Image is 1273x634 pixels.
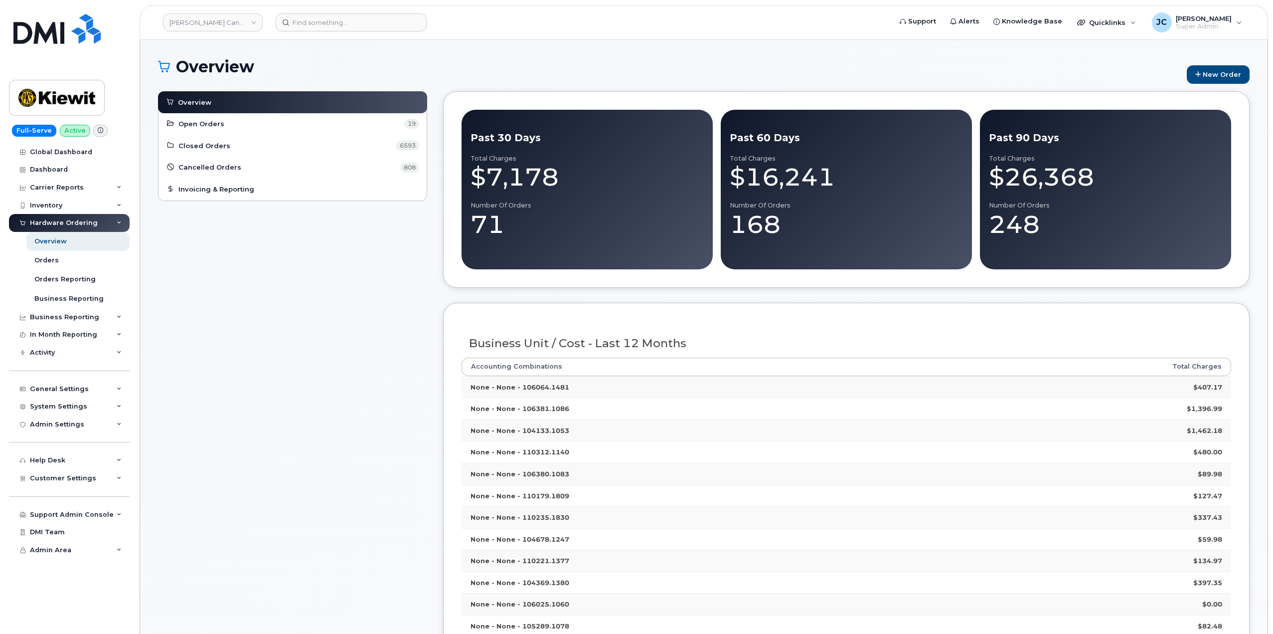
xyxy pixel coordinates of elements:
[1187,65,1250,84] a: New Order
[730,202,963,210] div: Number of Orders
[471,383,569,391] strong: None - None - 106064.1481
[1193,557,1222,565] strong: $134.97
[1193,383,1222,391] strong: $407.17
[166,140,419,152] a: Closed Orders 6593
[178,141,230,151] span: Closed Orders
[471,600,569,608] strong: None - None - 106025.1060
[396,141,419,151] span: 6593
[462,358,955,376] th: Accounting Combinations
[165,96,420,108] a: Overview
[1198,535,1222,543] strong: $59.98
[730,155,963,163] div: Total Charges
[471,492,569,500] strong: None - None - 110179.1809
[955,358,1231,376] th: Total Charges
[166,184,419,196] a: Invoicing & Reporting
[471,579,569,587] strong: None - None - 104369.1380
[400,163,419,173] span: 808
[1202,600,1222,608] strong: $0.00
[471,426,569,434] strong: None - None - 104133.1053
[178,163,241,172] span: Cancelled Orders
[178,185,254,194] span: Invoicing & Reporting
[1187,405,1222,413] strong: $1,396.99
[989,202,1222,210] div: Number of Orders
[166,118,419,130] a: Open Orders 19
[471,535,569,543] strong: None - None - 104678.1247
[989,131,1222,145] div: Past 90 Days
[471,557,569,565] strong: None - None - 110221.1377
[469,337,1224,350] h3: Business Unit / Cost - Last 12 Months
[471,470,569,478] strong: None - None - 106380.1083
[178,119,224,129] span: Open Orders
[158,58,1182,75] h1: Overview
[989,210,1222,239] div: 248
[1193,448,1222,456] strong: $480.00
[1198,470,1222,478] strong: $89.98
[1193,579,1222,587] strong: $397.35
[404,119,419,129] span: 19
[989,155,1222,163] div: Total Charges
[730,162,963,192] div: $16,241
[1193,492,1222,500] strong: $127.47
[471,155,704,163] div: Total Charges
[471,210,704,239] div: 71
[471,622,569,630] strong: None - None - 105289.1078
[730,131,963,145] div: Past 60 Days
[1198,622,1222,630] strong: $82.48
[471,405,569,413] strong: None - None - 106381.1086
[471,202,704,210] div: Number of Orders
[471,162,704,192] div: $7,178
[730,210,963,239] div: 168
[1187,426,1222,434] strong: $1,462.18
[471,131,704,145] div: Past 30 Days
[178,98,211,107] span: Overview
[471,448,569,456] strong: None - None - 110312.1140
[989,162,1222,192] div: $26,368
[1193,513,1222,521] strong: $337.43
[471,513,569,521] strong: None - None - 110235.1830
[166,162,419,174] a: Cancelled Orders 808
